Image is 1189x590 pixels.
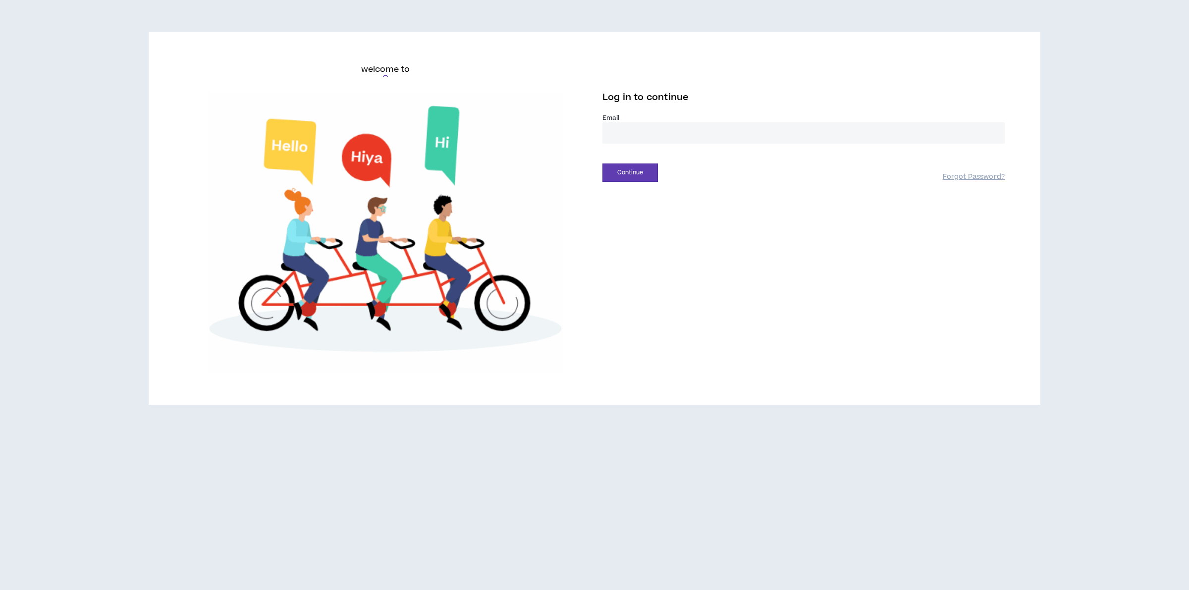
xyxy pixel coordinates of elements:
[361,63,410,75] h6: welcome to
[602,163,658,182] button: Continue
[184,92,587,373] img: Welcome to Wripple
[602,91,689,104] span: Log in to continue
[602,113,1005,122] label: Email
[943,172,1005,182] a: Forgot Password?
